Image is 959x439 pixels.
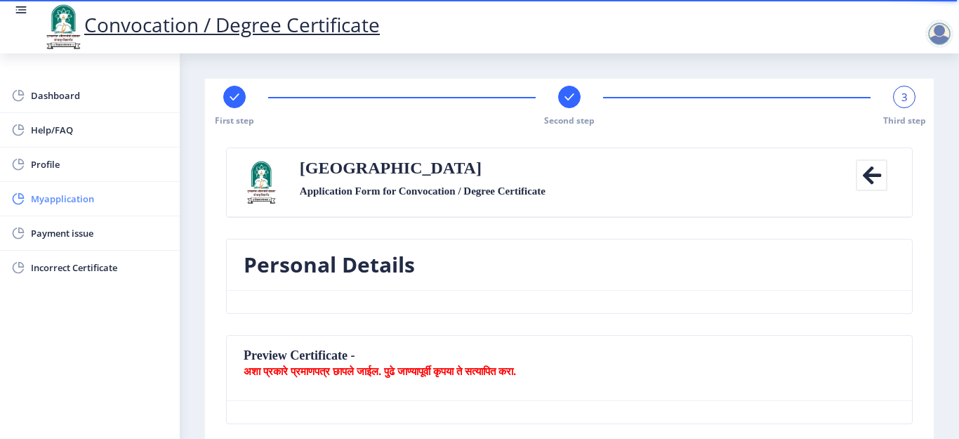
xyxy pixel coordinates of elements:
span: Third step [883,114,926,126]
label: Application Form for Convocation / Degree Certificate [300,183,545,199]
img: sulogo.png [244,159,279,205]
i: Back [856,159,887,191]
span: Second step [544,114,595,126]
span: 3 [901,90,908,104]
nb-card-header: Preview Certificate - [227,336,912,401]
a: Convocation / Degree Certificate [42,11,380,38]
span: Myapplication [31,190,168,207]
span: First step [215,114,254,126]
span: Profile [31,156,168,173]
img: logo [42,3,84,51]
h3: Personal Details [244,251,415,279]
span: Payment issue [31,225,168,242]
span: Incorrect Certificate [31,259,168,276]
b: अशा प्रकारे प्रमाणपत्र छापले जाईल. पुढे जाण्यापूर्वी कृपया ते सत्यापित करा. [244,364,516,378]
label: [GEOGRAPHIC_DATA] [300,159,482,176]
span: Dashboard [31,87,168,104]
span: Help/FAQ [31,122,168,138]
